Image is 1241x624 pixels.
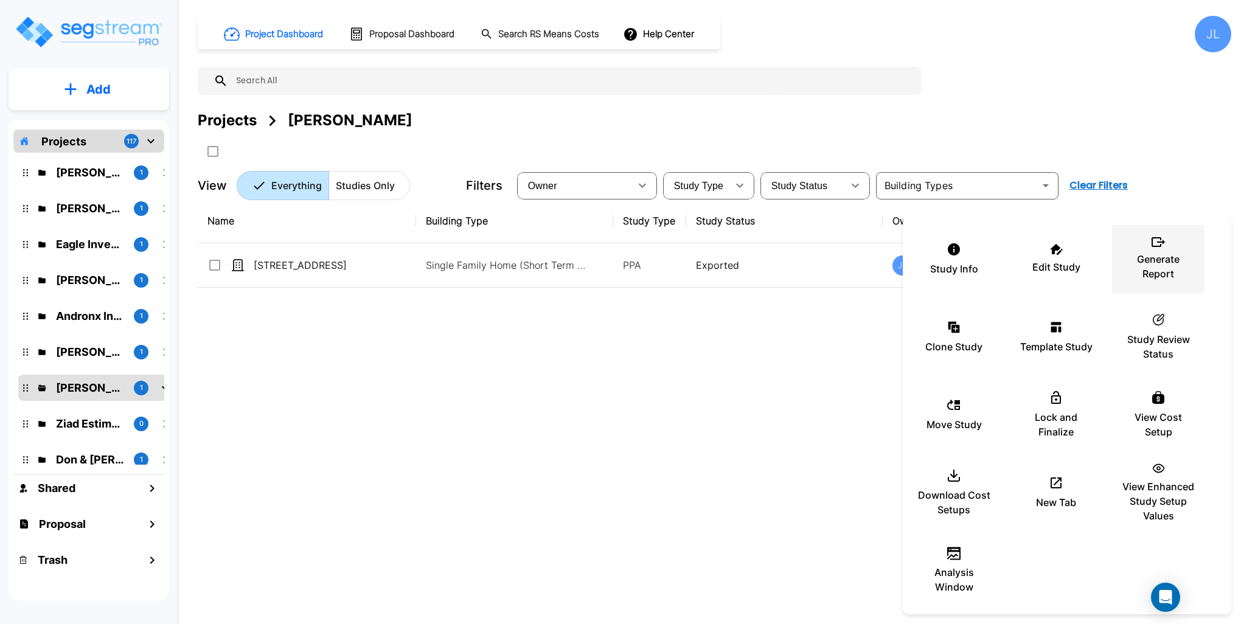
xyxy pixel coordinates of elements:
[1122,332,1195,361] p: Study Review Status
[1032,260,1080,274] p: Edit Study
[1020,339,1093,354] p: Template Study
[1122,479,1195,523] p: View Enhanced Study Setup Values
[925,339,982,354] p: Clone Study
[917,565,990,594] p: Analysis Window
[1036,495,1076,510] p: New Tab
[1122,252,1195,281] p: Generate Report
[1151,583,1180,612] div: Open Intercom Messenger
[930,262,978,276] p: Study Info
[1020,410,1093,439] p: Lock and Finalize
[926,417,982,432] p: Move Study
[1122,410,1195,439] p: View Cost Setup
[917,488,990,517] p: Download Cost Setups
